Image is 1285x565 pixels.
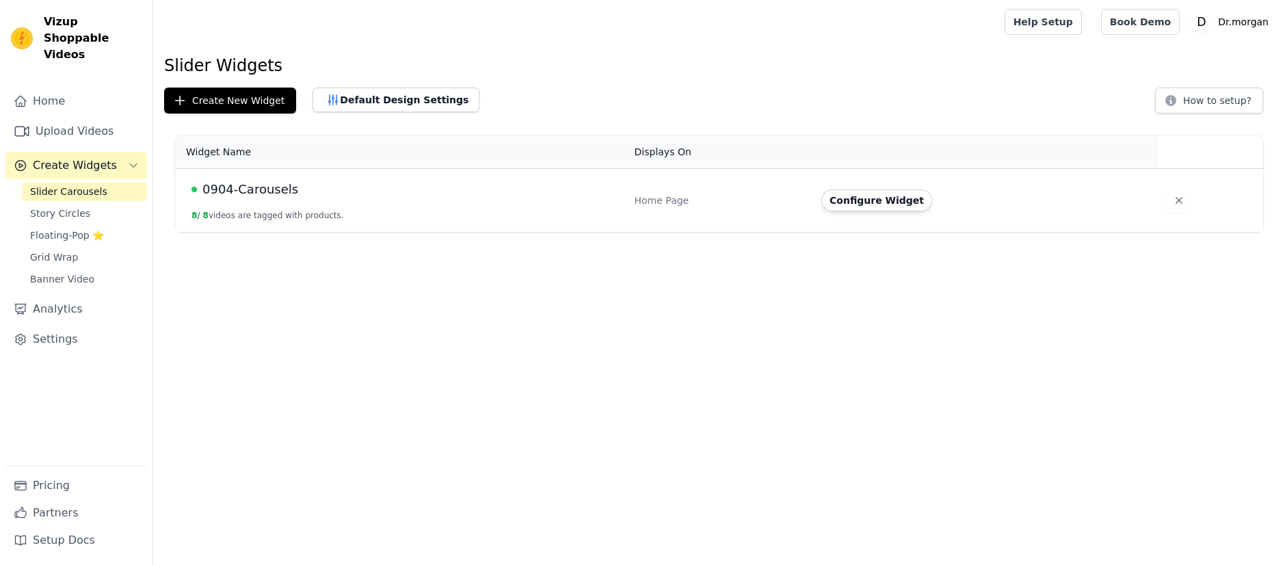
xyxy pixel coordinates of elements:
button: Configure Widget [821,189,932,211]
text: D [1197,15,1206,29]
span: Story Circles [30,207,90,220]
th: Displays On [626,135,814,169]
a: Upload Videos [5,118,147,145]
a: Analytics [5,295,147,323]
button: Create New Widget [164,88,296,114]
button: Default Design Settings [313,88,479,112]
button: 8/ 8videos are tagged with products. [191,210,344,221]
span: Slider Carousels [30,185,107,198]
h1: Slider Widgets [164,55,1274,77]
a: Floating-Pop ⭐ [22,226,147,245]
th: Widget Name [175,135,626,169]
span: 8 / [191,211,200,220]
span: Live Published [191,187,197,192]
span: 0904-Carousels [202,180,298,199]
a: Pricing [5,472,147,499]
div: Home Page [635,194,806,207]
button: Create Widgets [5,152,147,179]
a: Setup Docs [5,527,147,554]
a: Banner Video [22,270,147,289]
button: D Dr.morgan [1191,10,1274,34]
a: Book Demo [1101,9,1180,35]
a: Home [5,88,147,115]
a: Help Setup [1005,9,1082,35]
a: Settings [5,326,147,353]
p: Dr.morgan [1213,10,1274,34]
a: How to setup? [1155,97,1263,110]
span: Grid Wrap [30,250,78,264]
a: Grid Wrap [22,248,147,267]
span: Vizup Shoppable Videos [44,14,142,63]
img: Vizup [11,27,33,49]
span: 8 [203,211,209,220]
a: Story Circles [22,204,147,223]
button: How to setup? [1155,88,1263,114]
button: Delete widget [1167,188,1191,213]
a: Slider Carousels [22,182,147,201]
span: Floating-Pop ⭐ [30,228,104,242]
span: Create Widgets [33,157,117,174]
span: Banner Video [30,272,94,286]
a: Partners [5,499,147,527]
